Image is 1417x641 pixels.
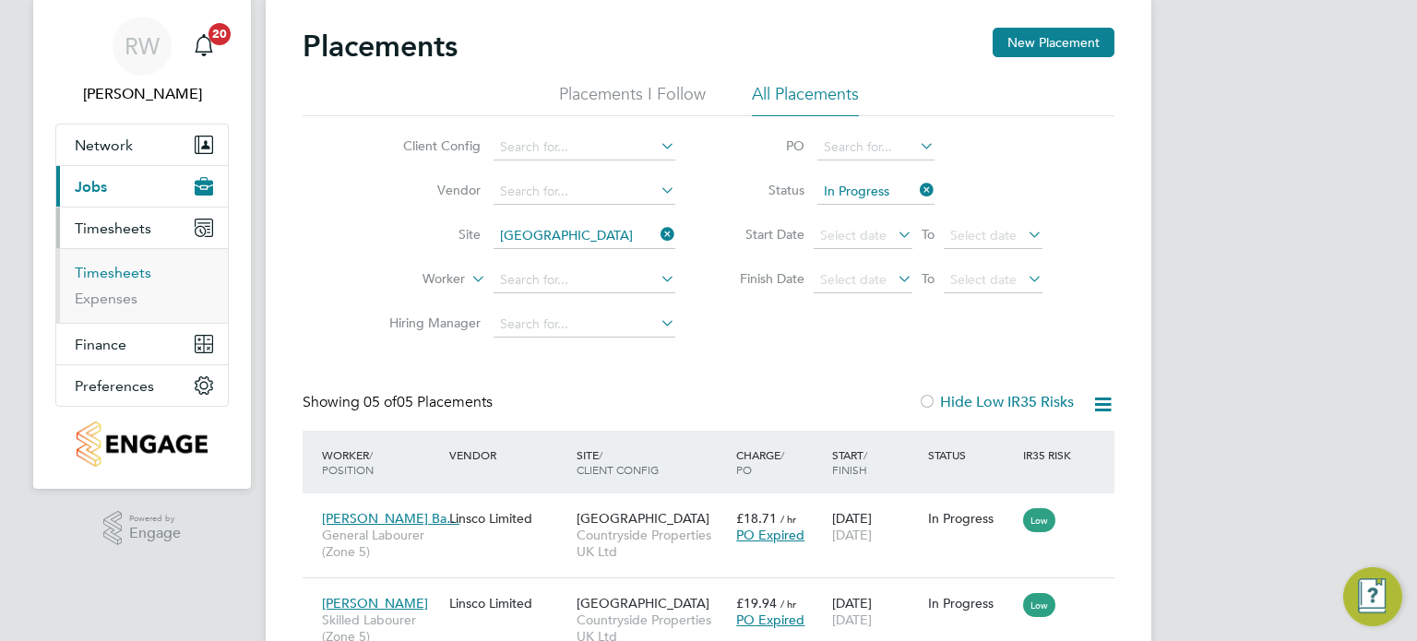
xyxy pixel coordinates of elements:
[445,586,572,621] div: Linsco Limited
[820,271,887,288] span: Select date
[375,137,481,154] label: Client Config
[732,438,828,486] div: Charge
[736,527,804,543] span: PO Expired
[56,125,228,165] button: Network
[103,511,182,546] a: Powered byEngage
[559,83,706,116] li: Placements I Follow
[736,447,784,477] span: / PO
[445,438,572,471] div: Vendor
[736,595,777,611] span: £19.94
[577,510,709,527] span: [GEOGRAPHIC_DATA]
[494,223,675,249] input: Search for...
[375,182,481,198] label: Vendor
[780,597,796,611] span: / hr
[445,501,572,536] div: Linsco Limited
[322,447,374,477] span: / Position
[317,438,445,486] div: Worker
[75,137,133,154] span: Network
[56,208,228,248] button: Timesheets
[322,595,428,611] span: [PERSON_NAME]
[721,270,804,287] label: Finish Date
[75,178,107,196] span: Jobs
[918,393,1074,411] label: Hide Low IR35 Risks
[129,526,181,541] span: Engage
[56,324,228,364] button: Finance
[56,248,228,323] div: Timesheets
[572,438,732,486] div: Site
[303,28,458,65] h2: Placements
[577,595,709,611] span: [GEOGRAPHIC_DATA]
[303,393,496,412] div: Showing
[721,137,804,154] label: PO
[494,135,675,160] input: Search for...
[577,527,727,560] span: Countryside Properties UK Ltd
[56,365,228,406] button: Preferences
[721,226,804,243] label: Start Date
[55,421,229,467] a: Go to home page
[322,510,459,527] span: [PERSON_NAME] Ba…
[832,611,872,628] span: [DATE]
[923,438,1019,471] div: Status
[950,227,1017,243] span: Select date
[75,264,151,281] a: Timesheets
[129,511,181,527] span: Powered by
[817,179,935,205] input: Select one
[832,527,872,543] span: [DATE]
[75,290,137,307] a: Expenses
[1023,508,1055,532] span: Low
[363,393,397,411] span: 05 of
[185,17,222,76] a: 20
[322,527,440,560] span: General Labourer (Zone 5)
[75,336,126,353] span: Finance
[56,166,228,207] button: Jobs
[494,179,675,205] input: Search for...
[375,315,481,331] label: Hiring Manager
[721,182,804,198] label: Status
[928,510,1015,527] div: In Progress
[1018,438,1082,471] div: IR35 Risk
[780,512,796,526] span: / hr
[317,500,1114,516] a: [PERSON_NAME] Ba…General Labourer (Zone 5)Linsco Limited[GEOGRAPHIC_DATA]Countryside Properties U...
[916,222,940,246] span: To
[125,34,160,58] span: RW
[55,83,229,105] span: Richard Walsh
[928,595,1015,611] div: In Progress
[950,271,1017,288] span: Select date
[494,267,675,293] input: Search for...
[208,23,231,45] span: 20
[375,226,481,243] label: Site
[736,611,804,628] span: PO Expired
[317,585,1114,600] a: [PERSON_NAME]Skilled Labourer (Zone 5)Linsco Limited[GEOGRAPHIC_DATA]Countryside Properties UK Lt...
[77,421,207,467] img: countryside-properties-logo-retina.png
[55,17,229,105] a: RW[PERSON_NAME]
[1343,567,1402,626] button: Engage Resource Center
[832,447,867,477] span: / Finish
[577,447,659,477] span: / Client Config
[820,227,887,243] span: Select date
[75,377,154,395] span: Preferences
[916,267,940,291] span: To
[828,501,923,552] div: [DATE]
[993,28,1114,57] button: New Placement
[828,586,923,637] div: [DATE]
[363,393,493,411] span: 05 Placements
[494,312,675,338] input: Search for...
[1023,593,1055,617] span: Low
[359,270,465,289] label: Worker
[75,220,151,237] span: Timesheets
[736,510,777,527] span: £18.71
[752,83,859,116] li: All Placements
[817,135,935,160] input: Search for...
[828,438,923,486] div: Start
